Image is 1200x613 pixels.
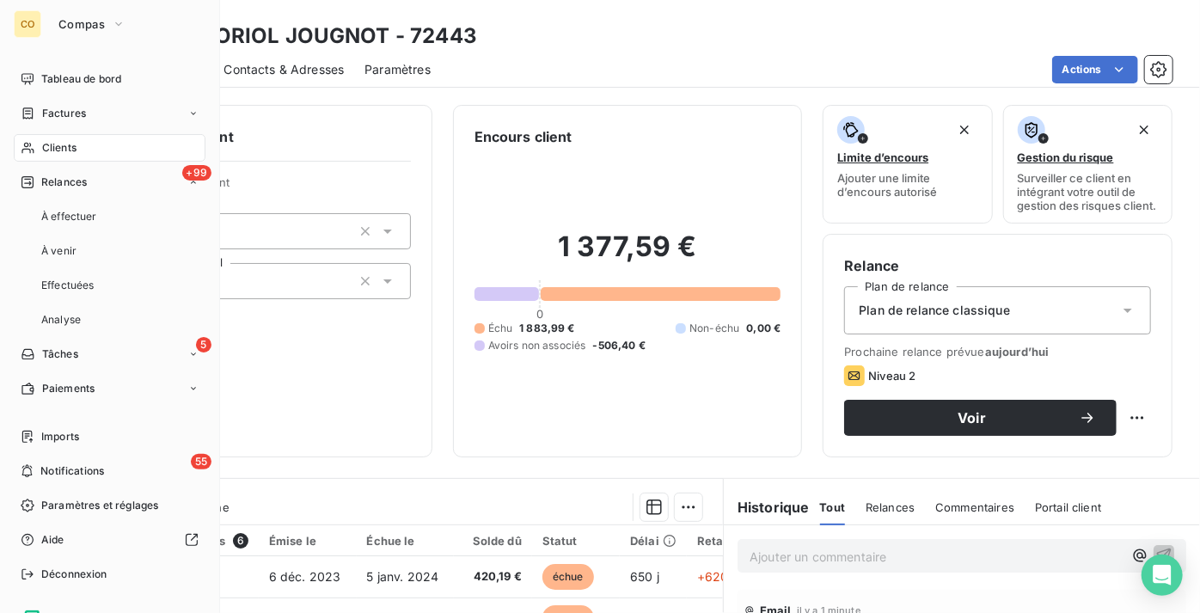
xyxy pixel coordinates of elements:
div: Statut [542,534,609,548]
div: CO [14,10,41,38]
div: Délai [630,534,677,548]
span: À venir [41,243,77,259]
span: Imports [41,429,79,444]
span: Relances [41,175,87,190]
span: 1 883,99 € [519,321,575,336]
button: Limite d’encoursAjouter une limite d’encours autorisé [823,105,992,224]
span: Factures [42,106,86,121]
span: Non-échu [689,321,739,336]
span: Niveau 2 [868,369,915,383]
span: 5 [196,337,211,352]
span: Aide [41,532,64,548]
div: Open Intercom Messenger [1142,555,1183,596]
span: Tout [820,500,846,514]
h2: 1 377,59 € [474,230,781,281]
span: Déconnexion [41,567,107,582]
button: Voir [844,400,1117,436]
button: Actions [1052,56,1138,83]
span: 5 janv. 2024 [367,569,439,584]
span: Compas [58,17,105,31]
span: Portail client [1035,500,1101,514]
span: Notifications [40,463,104,479]
span: 650 j [630,569,659,584]
span: Commentaires [935,500,1014,514]
span: Voir [865,411,1079,425]
span: Paramètres et réglages [41,498,158,513]
span: 0,00 € [746,321,781,336]
span: Limite d’encours [837,150,928,164]
span: Plan de relance classique [859,302,1010,319]
span: 6 déc. 2023 [269,569,341,584]
span: 0 [536,307,543,321]
a: Aide [14,526,205,554]
span: Paramètres [364,61,431,78]
h3: SCEV ORIOL JOUGNOT - 72443 [151,21,477,52]
span: Paiements [42,381,95,396]
span: Tableau de bord [41,71,121,87]
div: Solde dû [464,534,521,548]
span: 55 [191,454,211,469]
h6: Informations client [104,126,411,147]
span: Ajouter une limite d’encours autorisé [837,171,977,199]
span: Gestion du risque [1018,150,1114,164]
span: Clients [42,140,77,156]
span: +99 [182,165,211,181]
h6: Relance [844,255,1151,276]
span: +620 j [697,569,735,584]
span: Effectuées [41,278,95,293]
span: Relances [866,500,915,514]
span: Contacts & Adresses [223,61,344,78]
span: 6 [233,533,248,549]
div: Échue le [367,534,444,548]
div: Émise le [269,534,346,548]
button: Gestion du risqueSurveiller ce client en intégrant votre outil de gestion des risques client. [1003,105,1172,224]
div: Retard [697,534,752,548]
span: Prochaine relance prévue [844,345,1151,359]
h6: Historique [724,497,810,518]
h6: Encours client [474,126,572,147]
span: Surveiller ce client en intégrant votre outil de gestion des risques client. [1018,171,1158,212]
span: À effectuer [41,209,97,224]
span: échue [542,564,594,590]
span: Tâches [42,346,78,362]
span: aujourd’hui [985,345,1050,359]
span: Avoirs non associés [488,338,586,353]
span: Échu [488,321,513,336]
span: 420,19 € [464,568,521,585]
span: Propriétés Client [138,175,411,199]
span: -506,40 € [593,338,646,353]
span: Analyse [41,312,81,328]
